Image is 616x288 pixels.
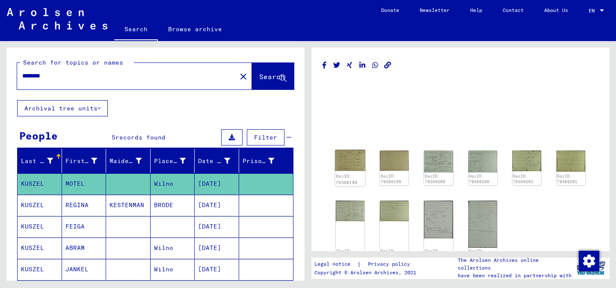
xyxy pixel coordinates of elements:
button: Clear [235,68,252,85]
mat-cell: [DATE] [195,173,239,194]
button: Share on WhatsApp [371,60,380,71]
mat-cell: BRODE [151,195,195,216]
p: The Arolsen Archives online collections [458,256,572,272]
div: Date of Birth [198,157,230,166]
a: DocID: 79369201 [513,174,533,184]
mat-cell: KUSZEL [18,173,62,194]
span: EN [589,8,598,14]
div: Maiden Name [110,154,152,168]
a: Legal notice [314,260,357,269]
div: People [19,128,58,143]
a: DocID: 79369200 [425,174,445,184]
img: 001.jpg [424,151,453,172]
div: Place of Birth [154,157,186,166]
span: 5 [112,134,115,141]
div: Last Name [21,154,64,168]
button: Filter [247,129,284,145]
mat-cell: MOTEL [62,173,107,194]
span: records found [115,134,166,141]
mat-cell: KUSZEL [18,259,62,280]
mat-cell: KUSZEL [18,195,62,216]
div: Change consent [578,250,599,271]
mat-cell: Wilno [151,238,195,258]
img: 002.jpg [468,151,497,172]
div: Date of Birth [198,154,241,168]
mat-icon: close [238,71,249,82]
mat-header-cell: First Name [62,149,107,173]
mat-cell: Wilno [151,259,195,280]
a: DocID: 79369200 [469,174,489,184]
mat-cell: KUSZEL [18,238,62,258]
mat-header-cell: Place of Birth [151,149,195,173]
button: Share on Xing [345,60,354,71]
mat-cell: [DATE] [195,195,239,216]
button: Share on LinkedIn [358,60,367,71]
span: Search [259,72,285,81]
mat-cell: JANKEL [62,259,107,280]
button: Share on Facebook [320,60,329,71]
mat-cell: Wilno [151,173,195,194]
span: Filter [254,134,277,141]
img: 002.jpg [380,151,409,171]
a: Browse archive [158,19,232,39]
img: 001.jpg [336,201,364,221]
img: yv_logo.png [575,257,607,279]
img: 002.jpg [380,201,409,221]
a: DocID: 79369204 [469,249,489,259]
mat-cell: KUSZEL [18,216,62,237]
div: Prisoner # [243,157,275,166]
button: Share on Twitter [332,60,341,71]
button: Search [252,63,294,89]
button: Copy link [383,60,392,71]
div: Last Name [21,157,53,166]
img: 002.jpg [557,151,585,172]
mat-header-cell: Date of Birth [195,149,239,173]
mat-header-cell: Prisoner # [239,149,293,173]
mat-cell: [DATE] [195,259,239,280]
p: have been realized in partnership with [458,272,572,279]
mat-cell: REGINA [62,195,107,216]
div: Maiden Name [110,157,142,166]
a: DocID: 79369203 [425,249,445,259]
mat-header-cell: Maiden Name [106,149,151,173]
img: 001.jpg [335,150,365,171]
div: | [314,260,420,269]
a: DocID: 79369202 [337,249,357,259]
mat-label: Search for topics or names [23,59,123,66]
img: 001.jpg [512,151,541,171]
img: 001.jpg [424,201,453,238]
img: 001.jpg [468,201,497,247]
mat-cell: KESTENMAN [106,195,151,216]
div: Place of Birth [154,154,197,168]
mat-cell: [DATE] [195,238,239,258]
div: First Name [65,157,98,166]
p: Copyright © Arolsen Archives, 2021 [314,269,420,276]
a: Search [114,19,158,41]
div: First Name [65,154,108,168]
button: Archival tree units [17,100,108,116]
a: DocID: 79369199 [336,174,357,185]
div: Prisoner # [243,154,285,168]
img: Arolsen_neg.svg [7,8,107,30]
img: Change consent [579,251,599,271]
a: Privacy policy [361,260,420,269]
a: DocID: 79369199 [381,174,401,184]
a: DocID: 79369201 [557,174,577,184]
mat-header-cell: Last Name [18,149,62,173]
a: DocID: 79369202 [381,249,401,259]
mat-cell: FEIGA [62,216,107,237]
mat-cell: [DATE] [195,216,239,237]
mat-cell: ABRAM [62,238,107,258]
